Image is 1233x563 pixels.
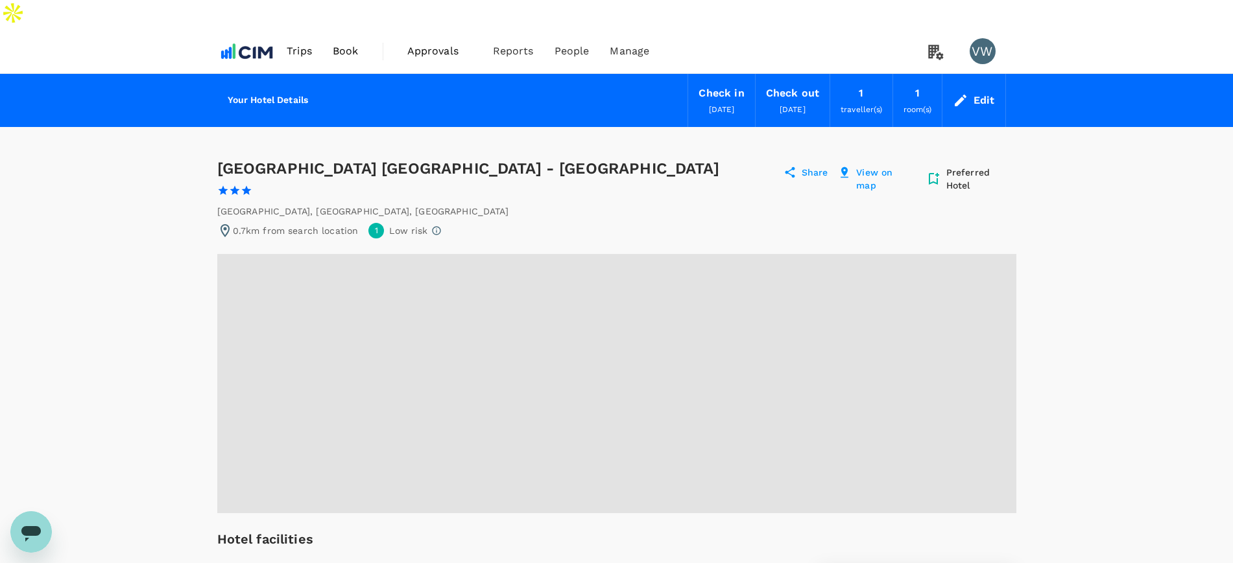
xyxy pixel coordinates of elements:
[287,43,312,59] span: Trips
[859,84,863,102] div: 1
[493,43,534,59] span: Reports
[699,84,744,102] div: Check in
[375,225,378,237] span: 1
[610,43,649,59] span: Manage
[217,529,329,549] h6: Hotel facilities
[974,91,995,109] div: Edit
[970,38,996,64] div: VW
[276,29,322,73] a: Trips
[856,166,915,192] p: View on map
[802,166,828,192] p: Share
[322,29,369,73] a: Book
[841,105,882,114] span: traveller(s)
[10,511,52,553] iframe: Button to launch messaging window
[904,105,931,114] span: room(s)
[228,93,309,108] h6: Your Hotel Details
[333,43,359,59] span: Book
[946,166,1016,192] p: Preferred Hotel
[780,105,806,114] span: [DATE]
[709,105,735,114] span: [DATE]
[407,43,472,59] span: Approvals
[389,224,427,237] p: Low risk
[217,158,778,200] div: [GEOGRAPHIC_DATA] [GEOGRAPHIC_DATA] - [GEOGRAPHIC_DATA]
[766,84,819,102] div: Check out
[397,29,483,73] a: Approvals
[915,84,920,102] div: 1
[233,224,359,237] p: 0.7km from search location
[555,43,590,59] span: People
[217,205,509,218] div: [GEOGRAPHIC_DATA] , [GEOGRAPHIC_DATA] , [GEOGRAPHIC_DATA]
[217,37,277,65] img: CIM ENVIRONMENTAL PTY LTD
